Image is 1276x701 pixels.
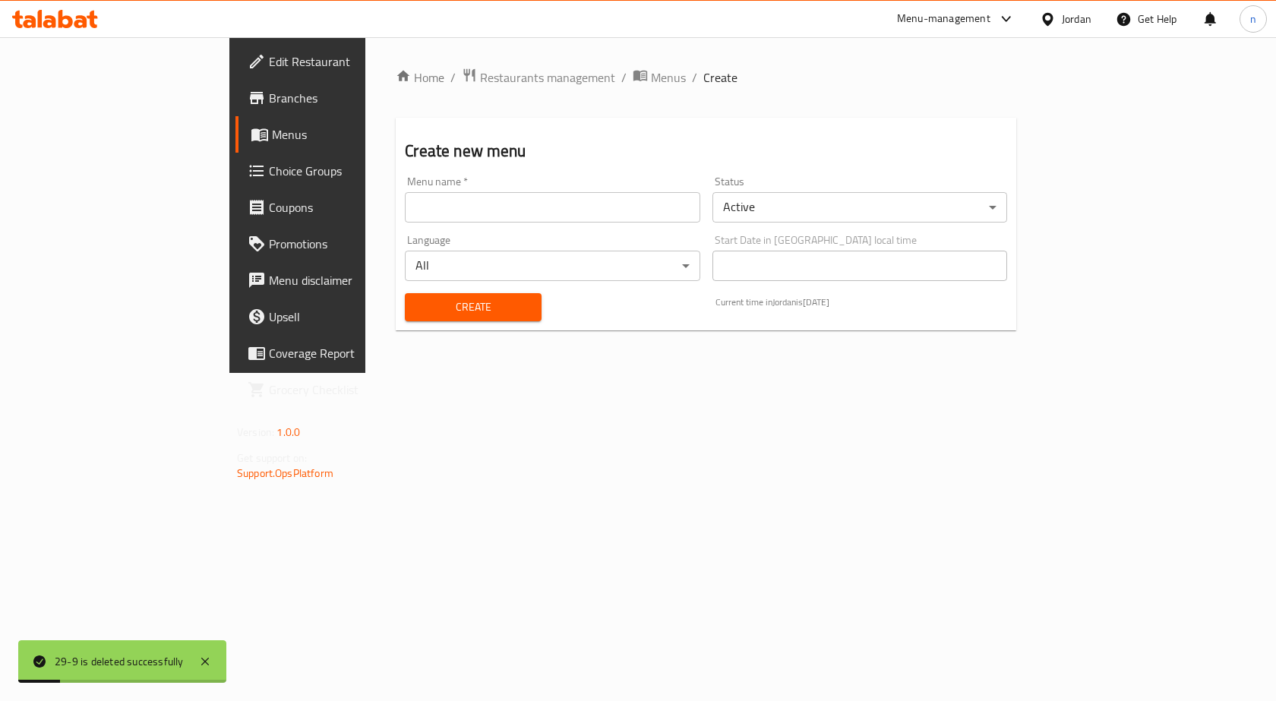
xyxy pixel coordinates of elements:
[405,192,700,223] input: Please enter Menu name
[417,298,529,317] span: Create
[235,153,443,189] a: Choice Groups
[237,448,307,468] span: Get support on:
[692,68,697,87] li: /
[715,295,1007,309] p: Current time in Jordan is [DATE]
[897,10,990,28] div: Menu-management
[269,89,431,107] span: Branches
[235,335,443,371] a: Coverage Report
[55,653,184,670] div: 29-9 is deleted successfully
[269,308,431,326] span: Upsell
[269,344,431,362] span: Coverage Report
[621,68,627,87] li: /
[269,52,431,71] span: Edit Restaurant
[235,43,443,80] a: Edit Restaurant
[235,298,443,335] a: Upsell
[237,463,333,483] a: Support.OpsPlatform
[237,422,274,442] span: Version:
[633,68,686,87] a: Menus
[405,140,1007,163] h2: Create new menu
[703,68,737,87] span: Create
[235,371,443,408] a: Grocery Checklist
[269,198,431,216] span: Coupons
[396,68,1016,87] nav: breadcrumb
[235,226,443,262] a: Promotions
[269,380,431,399] span: Grocery Checklist
[235,80,443,116] a: Branches
[462,68,615,87] a: Restaurants management
[712,192,1007,223] div: Active
[235,262,443,298] a: Menu disclaimer
[272,125,431,144] span: Menus
[1250,11,1256,27] span: n
[269,271,431,289] span: Menu disclaimer
[450,68,456,87] li: /
[235,116,443,153] a: Menus
[480,68,615,87] span: Restaurants management
[276,422,300,442] span: 1.0.0
[269,235,431,253] span: Promotions
[1062,11,1091,27] div: Jordan
[235,189,443,226] a: Coupons
[651,68,686,87] span: Menus
[269,162,431,180] span: Choice Groups
[405,293,542,321] button: Create
[405,251,700,281] div: All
